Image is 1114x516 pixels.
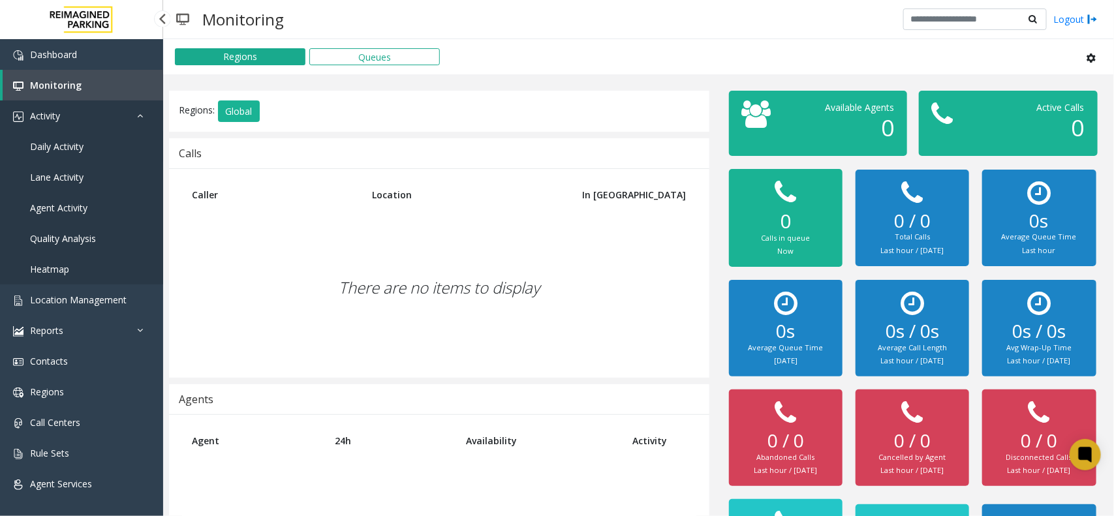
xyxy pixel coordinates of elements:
[456,425,623,457] th: Availability
[881,245,944,255] small: Last hour / [DATE]
[30,232,96,245] span: Quality Analysis
[179,104,215,116] span: Regions:
[777,246,794,256] small: Now
[995,320,1083,342] h2: 0s / 0s
[309,48,440,65] button: Queues
[995,342,1083,354] div: Avg Wrap-Up Time
[179,391,213,408] div: Agents
[742,430,830,452] h2: 0 / 0
[3,70,163,100] a: Monitoring
[742,342,830,354] div: Average Queue Time
[13,479,23,490] img: 'icon'
[742,320,830,342] h2: 0s
[869,452,957,463] div: Cancelled by Agent
[13,326,23,337] img: 'icon'
[1008,356,1071,365] small: Last hour / [DATE]
[1053,12,1098,26] a: Logout
[30,79,82,91] span: Monitoring
[1036,101,1084,114] span: Active Calls
[1008,465,1071,475] small: Last hour / [DATE]
[825,101,894,114] span: Available Agents
[881,465,944,475] small: Last hour / [DATE]
[881,356,944,365] small: Last hour / [DATE]
[13,50,23,61] img: 'icon'
[557,179,696,211] th: In [GEOGRAPHIC_DATA]
[13,387,23,398] img: 'icon'
[182,179,363,211] th: Caller
[30,386,64,398] span: Regions
[13,357,23,367] img: 'icon'
[325,425,457,457] th: 24h
[995,210,1083,232] h2: 0s
[1071,112,1084,143] span: 0
[176,3,189,35] img: pageIcon
[196,3,290,35] h3: Monitoring
[995,232,1083,243] div: Average Queue Time
[363,179,557,211] th: Location
[30,447,69,459] span: Rule Sets
[13,296,23,306] img: 'icon'
[742,452,830,463] div: Abandoned Calls
[30,48,77,61] span: Dashboard
[182,211,696,365] div: There are no items to display
[13,418,23,429] img: 'icon'
[995,430,1083,452] h2: 0 / 0
[754,465,817,475] small: Last hour / [DATE]
[869,430,957,452] h2: 0 / 0
[30,416,80,429] span: Call Centers
[30,110,60,122] span: Activity
[30,478,92,490] span: Agent Services
[218,100,260,123] button: Global
[774,356,797,365] small: [DATE]
[881,112,894,143] span: 0
[30,355,68,367] span: Contacts
[869,210,957,232] h2: 0 / 0
[1023,245,1056,255] small: Last hour
[13,112,23,122] img: 'icon'
[179,145,202,162] div: Calls
[30,263,69,275] span: Heatmap
[623,425,696,457] th: Activity
[30,140,84,153] span: Daily Activity
[30,202,87,214] span: Agent Activity
[30,171,84,183] span: Lane Activity
[30,294,127,306] span: Location Management
[869,232,957,243] div: Total Calls
[13,449,23,459] img: 'icon'
[995,452,1083,463] div: Disconnected Calls
[182,425,325,457] th: Agent
[175,48,305,65] button: Regions
[869,320,957,342] h2: 0s / 0s
[742,209,830,233] h2: 0
[30,324,63,337] span: Reports
[13,81,23,91] img: 'icon'
[742,233,830,244] div: Calls in queue
[1087,12,1098,26] img: logout
[869,342,957,354] div: Average Call Length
